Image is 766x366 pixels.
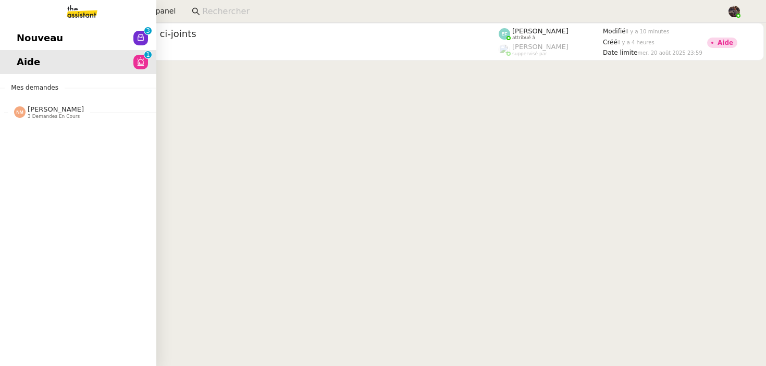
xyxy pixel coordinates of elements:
[14,106,26,118] img: svg
[499,43,603,56] app-user-label: suppervisé par
[54,42,499,56] app-user-detailed-label: client
[499,44,510,55] img: users%2FyQfMwtYgTqhRP2YHWHmG2s2LYaD3%2Favatar%2Fprofile-pic.png
[202,5,716,19] input: Rechercher
[499,28,510,40] img: svg
[512,43,569,51] span: [PERSON_NAME]
[728,6,740,17] img: 2af2e8ed-4e7a-4339-b054-92d163d57814
[603,39,617,46] span: Créé
[637,50,702,56] span: mer. 20 août 2025 23:59
[512,51,547,57] span: suppervisé par
[5,82,65,93] span: Mes demandes
[718,40,733,46] div: Aide
[512,35,535,41] span: attribué à
[603,28,626,35] span: Modifié
[512,27,569,35] span: [PERSON_NAME]
[17,54,40,70] span: Aide
[17,30,63,46] span: Nouveau
[617,40,654,45] span: il y a 4 heures
[146,51,150,60] p: 1
[499,27,603,41] app-user-label: attribué à
[146,27,150,36] p: 3
[603,49,637,56] span: Date limite
[54,29,499,39] span: Facturer les relevés ci-joints
[144,51,152,58] nz-badge-sup: 1
[28,105,84,113] span: [PERSON_NAME]
[28,114,80,119] span: 3 demandes en cours
[144,27,152,34] nz-badge-sup: 3
[626,29,670,34] span: il y a 10 minutes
